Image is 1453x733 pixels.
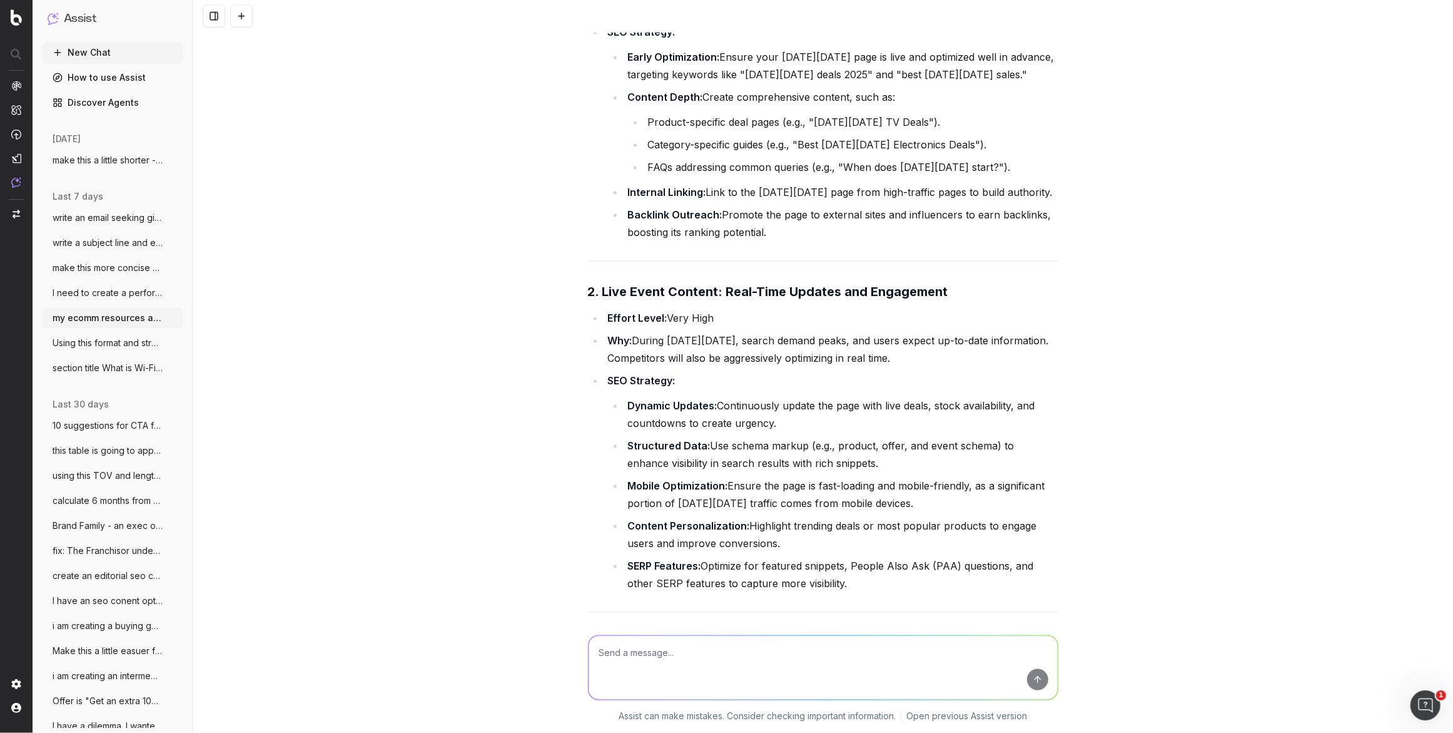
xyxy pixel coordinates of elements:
span: Offer is "Get an extra 10% off All Mobil [53,695,163,707]
button: write a subject line and email to our se [43,233,183,253]
li: Use schema markup (e.g., product, offer, and event schema) to enhance visibility in search result... [624,437,1058,472]
img: Activation [11,129,21,140]
a: Discover Agents [43,93,183,113]
img: Intelligence [11,105,21,115]
li: Optimize for featured snippets, People Also Ask (PAA) questions, and other SERP features to captu... [624,557,1058,592]
button: calculate 6 months from [DATE] [43,491,183,511]
li: Promote the page to external sites and influencers to earn backlinks, boosting its ranking potent... [624,206,1058,241]
button: write an email seeking giodance from HR: [43,208,183,228]
img: Switch project [13,210,20,218]
span: I have an seo conent optimisation questi [53,595,163,607]
button: i am creating an intermediary category p [43,666,183,686]
li: Link to the [DATE][DATE] page from high-traffic pages to build authority. [624,183,1058,201]
span: [DATE] [53,133,81,145]
strong: Early Optimization: [628,51,720,63]
a: Open previous Assist version [906,710,1027,723]
button: using this TOV and length: Cold snap? No [43,466,183,486]
span: write a subject line and email to our se [53,237,163,249]
strong: SERP Features: [628,560,701,572]
img: Studio [11,153,21,163]
li: Highlight trending deals or most popular products to engage users and improve conversions. [624,517,1058,552]
img: Analytics [11,81,21,91]
span: Brand Family - an exec overview: D AT T [53,520,163,532]
span: I need to create a performance review sc [53,287,163,299]
li: Category-specific guides (e.g., "Best [DATE][DATE] Electronics Deals"). [644,136,1058,153]
strong: Effort Level: [608,312,667,324]
strong: Dynamic Updates: [628,399,717,412]
button: 10 suggestions for CTA for link to windo [43,416,183,436]
img: My account [11,703,21,713]
li: Product-specific deal pages (e.g., "[DATE][DATE] TV Deals"). [644,113,1058,131]
span: 1 [1436,690,1446,700]
strong: Structured Data: [628,439,711,452]
strong: Mobile Optimization: [628,479,728,492]
span: using this TOV and length: Cold snap? No [53,469,163,482]
strong: 2. Live Event Content: Real-Time Updates and Engagement [588,284,948,299]
li: Ensure the page is fast-loading and mobile-friendly, as a significant portion of [DATE][DATE] tra... [624,477,1058,512]
strong: Content Depth: [628,91,703,103]
span: fix: The Franchisor understands that the [53,545,163,557]
button: New Chat [43,43,183,63]
li: Ensure your [DATE][DATE] page is live and optimized well in advance, targeting keywords like "[DA... [624,48,1058,83]
button: I have an seo conent optimisation questi [43,591,183,611]
span: my ecomm resources are thin. for big eve [53,312,163,324]
span: calculate 6 months from [DATE] [53,495,163,507]
span: section title What is Wi-Fi 7? Wi-Fi 7 ( [53,362,163,374]
strong: Backlink Outreach: [628,208,722,221]
button: i am creating a buying guidde content au [43,616,183,636]
button: Brand Family - an exec overview: D AT T [43,516,183,536]
img: Botify logo [11,9,22,26]
button: section title What is Wi-Fi 7? Wi-Fi 7 ( [43,358,183,378]
strong: SEO Strategy: [608,374,676,387]
button: make this more concise and clear: Hi Mar [43,258,183,278]
span: 10 suggestions for CTA for link to windo [53,419,163,432]
button: Assist [48,10,178,28]
li: Very High [604,309,1058,327]
strong: Content Personalization: [628,520,750,532]
a: How to use Assist [43,68,183,88]
img: Assist [48,13,59,24]
span: Using this format and structure and tone [53,337,163,349]
iframe: Intercom live chat [1410,690,1440,720]
span: write an email seeking giodance from HR: [53,212,163,224]
span: i am creating a buying guidde content au [53,620,163,632]
img: Assist [11,177,21,188]
img: Setting [11,679,21,689]
button: Make this a little easuer for laymen to [43,641,183,661]
li: During [DATE][DATE], search demand peaks, and users expect up-to-date information. Competitors wi... [604,332,1058,367]
button: make this a little shorter - Before brin [43,150,183,170]
button: my ecomm resources are thin. for big eve [43,308,183,328]
span: Make this a little easuer for laymen to [53,645,163,657]
li: Continuously update the page with live deals, stock availability, and countdowns to create urgency. [624,397,1058,432]
li: Create comprehensive content, such as: [624,88,1058,176]
li: FAQs addressing common queries (e.g., "When does [DATE][DATE] start?"). [644,158,1058,176]
h1: Assist [64,10,96,28]
span: this table is going to appear on a [PERSON_NAME] [53,444,163,457]
button: Using this format and structure and tone [43,333,183,353]
span: I have a dilemma. I wanted a [DEMOGRAPHIC_DATA] door [53,720,163,732]
span: make this a little shorter - Before brin [53,154,163,167]
button: fix: The Franchisor understands that the [43,541,183,561]
button: Offer is "Get an extra 10% off All Mobil [43,691,183,711]
button: create an editorial seo content framewor [43,566,183,586]
button: I need to create a performance review sc [43,283,183,303]
strong: Why: [608,334,632,347]
span: make this more concise and clear: Hi Mar [53,262,163,274]
span: i am creating an intermediary category p [53,670,163,682]
span: create an editorial seo content framewor [53,570,163,582]
span: last 7 days [53,190,103,203]
span: last 30 days [53,398,109,411]
strong: Internal Linking: [628,186,706,198]
button: this table is going to appear on a [PERSON_NAME] [43,441,183,461]
p: Assist can make mistakes. Consider checking important information. [619,710,896,723]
